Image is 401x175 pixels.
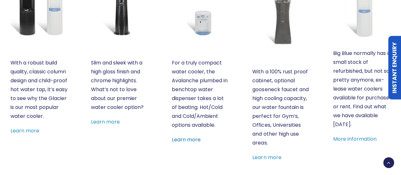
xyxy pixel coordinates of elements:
a: More information [333,135,377,143]
iframe: Chatbot [359,133,392,166]
p: Slim and sleek with a high gloss finish and chrome highlights. What’s not to love about our premi... [91,58,149,112]
p: With a robust build quality, classic column design and child-proof hot water tap, it’s easy to se... [10,58,68,121]
a: Learn more [172,136,201,143]
p: With a 100% rust proof cabinet, optional gooseneck faucet and high cooling capacity, our water fo... [252,67,310,147]
a: Instant Enquiry [388,36,401,99]
a: Learn more [252,154,281,161]
a: Learn more [91,118,120,125]
a: Learn more [10,127,39,134]
p: Big Blue normally has a small stock of refurbished, but not so pretty anymore, ex-lease water coo... [333,49,391,129]
p: For a truly compact water cooler, the Avalanche plumbed in benchtop water dispenser takes a lot o... [172,58,230,130]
